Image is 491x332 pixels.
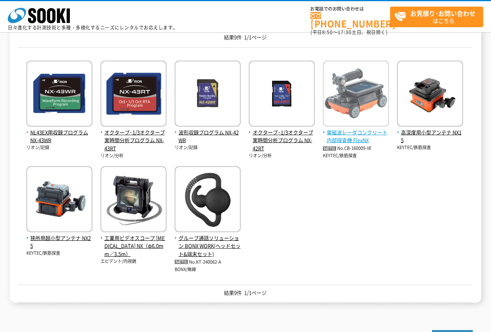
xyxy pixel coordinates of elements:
[323,120,389,144] a: 電磁波レーダコンクリート内部探査機 FlexNX
[175,61,241,129] img: NX-42WR
[323,144,389,153] p: No.CB-160009-VE
[397,120,463,144] a: 高深度用小型アンテナ NX15
[397,144,463,151] p: KEYTEC/鉄筋探査
[323,153,389,159] p: KEYTEC/鉄筋探査
[18,33,472,42] p: 結果9件 1/1ページ
[175,234,241,258] span: グループ通話ソリューション BONX WORK(ヘッドセット&端末セット)
[175,258,241,266] p: No.KT-240062-A
[26,120,92,144] a: NL43EX用収録プログラム NX-43WR
[323,129,389,145] span: 電磁波レーダコンクリート内部探査機 FlexNX
[338,29,352,36] span: 17:30
[323,61,389,129] img: FlexNX
[26,226,92,250] a: 狭所用超小型アンテナ NX25
[397,61,463,129] img: NX15
[101,129,167,153] span: オクターブ･1/3オクターブ実時間分析プログラム NX-43RT
[311,12,390,28] a: [PHONE_NUMBER]
[26,234,92,250] span: 狭所用超小型アンテナ NX25
[410,9,475,18] strong: お見積り･お問い合わせ
[26,166,92,234] img: NX25
[101,258,167,265] p: エビデント/内視鏡
[394,7,483,26] span: はこちら
[390,7,483,27] a: お見積り･お問い合わせはこちら
[101,226,167,258] a: 工業用ビデオスコープ [MEDICAL_DATA] NX（φ6.0mm／3.5m）
[249,61,315,129] img: NX-42RT
[249,120,315,153] a: オクターブ･1/3オクターブ実時間分析プログラム NX-42RT
[249,129,315,153] span: オクターブ･1/3オクターブ実時間分析プログラム NX-42RT
[397,129,463,145] span: 高深度用小型アンテナ NX15
[101,120,167,153] a: オクターブ･1/3オクターブ実時間分析プログラム NX-43RT
[322,29,333,36] span: 8:50
[175,266,241,273] p: BONX/無線
[101,234,167,258] span: 工業用ビデオスコープ [MEDICAL_DATA] NX（φ6.0mm／3.5m）
[101,166,167,234] img: IPLEX NX（φ6.0mm／3.5m）
[101,153,167,159] p: リオン/分析
[175,226,241,258] a: グループ通話ソリューション BONX WORK(ヘッドセット&端末セット)
[18,289,472,297] p: 結果9件 1/1ページ
[311,7,390,11] span: お電話でのお問い合わせは
[175,144,241,151] p: リオン/記録
[175,120,241,144] a: 波形収録プログラム NX-42WR
[26,250,92,257] p: KEYTEC/鉄筋探査
[175,129,241,145] span: 波形収録プログラム NX-42WR
[311,29,387,36] span: (平日 ～ 土日、祝日除く)
[101,61,167,129] img: NX-43RT
[175,166,241,234] img: BONX WORK(ヘッドセット&端末セット)
[8,25,178,30] p: 日々進化する計測技術と多種・多様化するニーズにレンタルでお応えします。
[249,153,315,159] p: リオン/分析
[26,129,92,145] span: NL43EX用収録プログラム NX-43WR
[26,61,92,129] img: NX-43WR
[26,144,92,151] p: リオン/記録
